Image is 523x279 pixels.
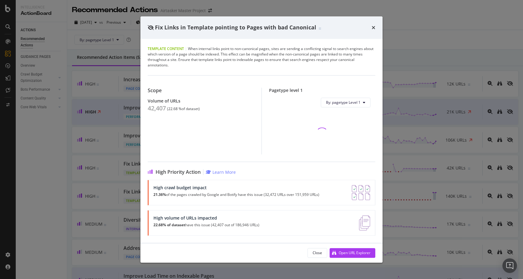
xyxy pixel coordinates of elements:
[313,250,322,255] div: Close
[359,215,370,230] img: e5DMFwAAAABJRU5ErkJggg==
[140,16,383,263] div: modal
[148,46,375,68] div: When internal links point to non-canonical pages, sites are sending a conflicting signal to searc...
[153,193,319,197] p: of the pages crawled by Google and Botify have this issue (32,472 URLs over 151,959 URLs)
[339,250,370,255] div: Open URL Explorer
[308,248,327,258] button: Close
[212,169,236,175] div: Learn More
[148,88,254,93] div: Scope
[269,88,376,93] div: Pagetype level 1
[326,100,360,105] span: By: pagetype Level 1
[372,24,375,32] div: times
[206,169,236,175] a: Learn More
[156,169,201,175] span: High Priority Action
[153,185,319,190] div: High crawl budget impact
[185,46,187,51] span: |
[153,215,259,220] div: High volume of URLs impacted
[148,98,254,103] div: Volume of URLs
[167,107,200,111] div: ( 22.68 % of dataset )
[153,223,259,227] p: have this issue (42,407 out of 186,946 URLs)
[502,258,517,273] div: Open Intercom Messenger
[319,28,321,29] img: Equal
[352,185,370,200] img: AY0oso9MOvYAAAAASUVORK5CYII=
[148,105,166,112] div: 42,407
[148,25,154,30] div: eye-slash
[330,248,375,258] button: Open URL Explorer
[148,46,184,51] span: Template Content
[321,98,370,107] button: By: pagetype Level 1
[153,222,185,227] strong: 22.68% of dataset
[155,24,316,31] span: Fix Links in Template pointing to Pages with bad Canonical
[153,192,166,197] strong: 21.36%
